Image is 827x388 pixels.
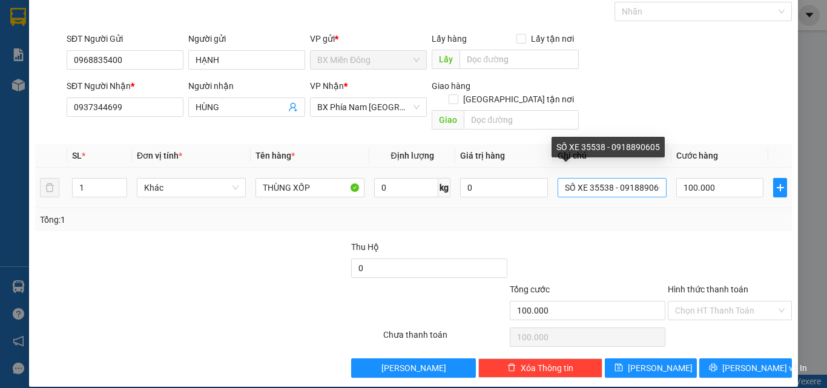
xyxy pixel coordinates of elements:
span: Cước hàng [676,151,718,160]
span: Giao [432,110,464,130]
span: Định lượng [390,151,433,160]
div: Chưa thanh toán [382,328,509,349]
span: Đơn vị tính [137,151,182,160]
input: VD: Bàn, Ghế [255,178,364,197]
div: Tổng: 1 [40,213,320,226]
button: plus [773,178,787,197]
span: Lấy [432,50,460,69]
div: SỐ XE 35538 - 0918890605 [552,137,665,157]
button: printer[PERSON_NAME] và In [699,358,792,378]
span: user-add [288,102,298,112]
button: deleteXóa Thông tin [478,358,602,378]
input: Dọc đường [460,50,579,69]
span: Tên hàng [255,151,295,160]
span: SL [72,151,82,160]
span: Giá trị hàng [460,151,505,160]
b: 339 Đinh Bộ Lĩnh, P26 [6,67,64,90]
span: delete [507,363,516,373]
span: Thu Hộ [351,242,379,252]
span: [PERSON_NAME] và In [722,361,807,375]
span: save [614,363,623,373]
span: Khác [144,179,239,197]
span: Xóa Thông tin [521,361,573,375]
span: [GEOGRAPHIC_DATA] tận nơi [458,93,579,106]
div: VP gửi [310,32,427,45]
span: BX Miền Đông [317,51,420,69]
button: [PERSON_NAME] [351,358,475,378]
span: printer [709,363,717,373]
button: save[PERSON_NAME] [605,358,697,378]
button: delete [40,178,59,197]
span: VP Nhận [310,81,344,91]
span: Lấy tận nơi [526,32,579,45]
span: kg [438,178,450,197]
label: Hình thức thanh toán [668,284,748,294]
span: environment [6,67,15,76]
span: BX Phía Nam Nha Trang [317,98,420,116]
input: Dọc đường [464,110,579,130]
div: SĐT Người Gửi [67,32,183,45]
div: SĐT Người Nhận [67,79,183,93]
span: Tổng cước [510,284,550,294]
li: VP BX Phía Nam [GEOGRAPHIC_DATA] [84,51,161,91]
div: Người nhận [188,79,305,93]
span: Giao hàng [432,81,470,91]
span: plus [774,183,786,192]
div: Người gửi [188,32,305,45]
li: Cúc Tùng [6,6,176,29]
input: 0 [460,178,547,197]
li: VP BX Miền Đông [6,51,84,65]
span: [PERSON_NAME] [381,361,446,375]
span: Lấy hàng [432,34,467,44]
span: [PERSON_NAME] [628,361,693,375]
input: Ghi Chú [558,178,667,197]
